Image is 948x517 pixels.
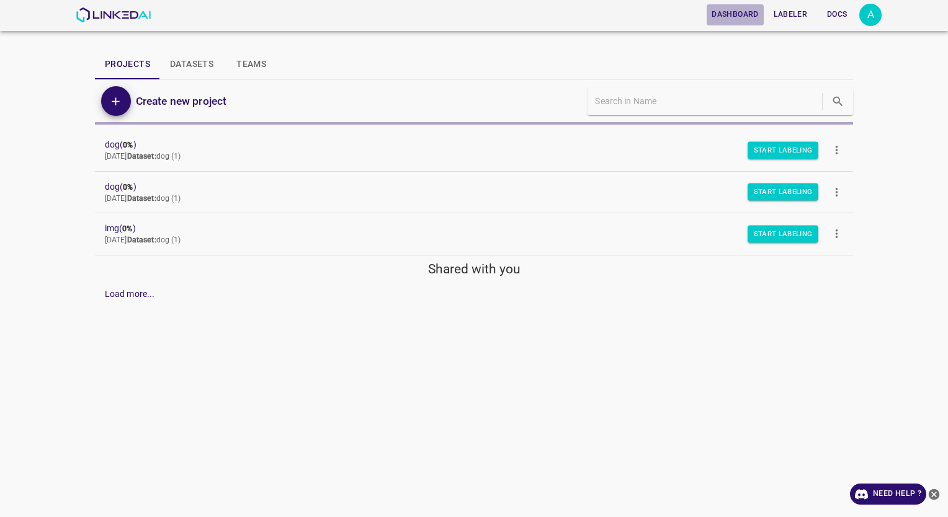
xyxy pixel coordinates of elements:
span: [DATE] dog (1) [105,194,181,203]
b: Dataset: [127,194,156,203]
div: Load more... [95,283,853,306]
h6: Create new project [136,92,226,110]
a: img(0%)[DATE]Dataset:dog (1) [95,213,853,255]
button: Open settings [859,4,882,26]
b: 0% [123,141,133,149]
button: Docs [817,4,857,25]
span: dog ( ) [105,180,823,193]
span: dog ( ) [105,138,823,151]
h5: Shared with you [95,260,853,278]
a: Need Help ? [850,484,926,505]
span: [DATE] dog (1) [105,236,181,244]
span: [DATE] dog (1) [105,152,181,161]
b: Dataset: [127,152,156,161]
button: Start Labeling [748,183,819,201]
b: 0% [122,224,132,233]
button: Start Labeling [748,225,819,242]
button: Add [101,86,131,116]
button: Start Labeling [748,141,819,159]
a: Dashboard [704,2,766,27]
button: Labeler [769,4,812,25]
button: search [825,89,851,114]
button: more [823,136,851,164]
button: Projects [95,50,160,79]
button: more [823,178,851,206]
button: Dashboard [707,4,763,25]
span: img ( ) [105,222,823,235]
a: dog(0%)[DATE]Dataset:dog (1) [95,130,853,171]
input: Search in Name [595,92,820,110]
b: 0% [123,183,133,192]
button: Datasets [160,50,223,79]
a: dog(0%)[DATE]Dataset:dog (1) [95,172,853,213]
button: Teams [223,50,279,79]
a: Docs [815,2,859,27]
a: Create new project [131,92,226,110]
div: A [859,4,882,26]
img: LinkedAI [76,7,151,22]
a: Labeler [766,2,815,27]
button: close-help [926,484,942,505]
div: Load more... [105,288,155,301]
button: more [823,220,851,248]
b: Dataset: [127,236,156,244]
